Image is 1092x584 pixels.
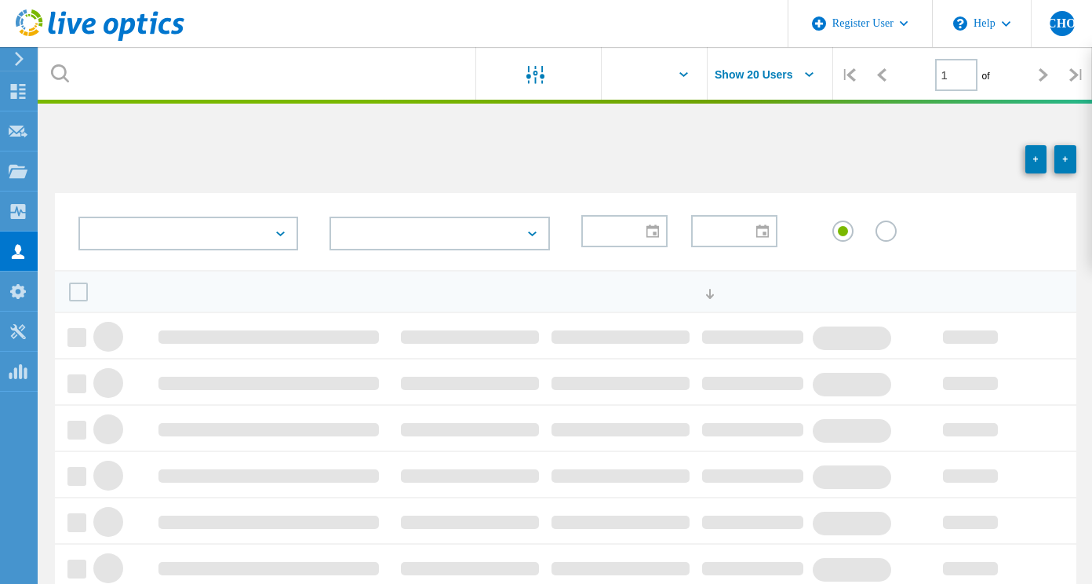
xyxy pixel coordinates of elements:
[833,47,865,103] div: |
[1033,154,1039,165] b: +
[981,71,989,82] span: of
[1062,154,1068,165] b: +
[1047,17,1076,30] span: CHO
[1054,145,1076,173] a: +
[953,16,967,31] svg: \n
[1060,47,1092,103] div: |
[16,35,184,43] a: Live Optics Dashboard
[1025,145,1047,173] a: +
